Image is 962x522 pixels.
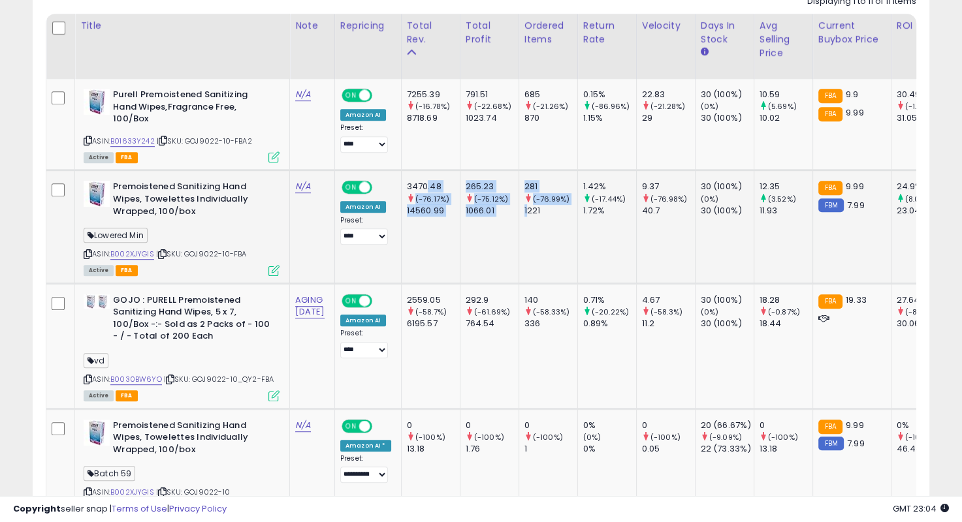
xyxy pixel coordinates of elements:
[701,307,719,317] small: (0%)
[533,307,569,317] small: (-58.33%)
[370,295,391,306] span: OFF
[84,89,110,115] img: 415Eebz296L._SL40_.jpg
[818,198,844,212] small: FBM
[846,419,864,431] span: 9.99
[592,307,629,317] small: (-20.22%)
[524,112,577,124] div: 870
[905,101,931,112] small: (-1.8%)
[113,420,272,459] b: Premoistened Sanitizing Hand Wipes, Towelettes Individually Wrapped, 100/box
[524,318,577,330] div: 336
[84,420,280,513] div: ASIN:
[116,265,138,276] span: FBA
[524,294,577,306] div: 140
[897,181,950,192] div: 24.9%
[407,205,460,217] div: 14560.99
[156,249,247,259] span: | SKU: GOJ9022-10-FBA
[897,294,950,306] div: 27.64%
[524,443,577,455] div: 1
[642,181,695,192] div: 9.37
[84,466,135,481] span: Batch 59
[701,420,754,431] div: 20 (66.67%)
[701,181,754,192] div: 30 (100%)
[897,318,950,330] div: 30.06%
[583,443,636,455] div: 0%
[760,420,812,431] div: 0
[583,420,636,431] div: 0%
[415,307,447,317] small: (-58.7%)
[407,89,460,100] div: 7255.39
[164,374,274,384] span: | SKU: GOJ9022-10_QY2-FBA
[84,390,114,401] span: All listings currently available for purchase on Amazon
[407,420,460,431] div: 0
[474,307,510,317] small: (-61.69%)
[701,112,754,124] div: 30 (100%)
[701,19,748,46] div: Days In Stock
[701,318,754,330] div: 30 (100%)
[13,502,61,515] strong: Copyright
[533,101,568,112] small: (-21.26%)
[407,318,460,330] div: 6195.57
[84,181,280,274] div: ASIN:
[818,181,842,195] small: FBA
[701,205,754,217] div: 30 (100%)
[583,19,631,46] div: Return Rate
[897,443,950,455] div: 46.44%
[846,106,864,119] span: 9.99
[760,112,812,124] div: 10.02
[295,419,311,432] a: N/A
[905,307,938,317] small: (-8.05%)
[650,307,682,317] small: (-58.3%)
[116,152,138,163] span: FBA
[642,443,695,455] div: 0.05
[893,502,949,515] span: 2025-08-14 23:04 GMT
[818,420,842,434] small: FBA
[157,136,252,146] span: | SKU: GOJ9022-10-FBA2
[701,294,754,306] div: 30 (100%)
[466,420,519,431] div: 0
[466,89,519,100] div: 791.51
[113,181,272,221] b: Premoistened Sanitizing Hand Wipes, Towelettes Individually Wrapped, 100/box
[113,89,272,129] b: Purell Premoistened Sanitizing Hand Wipes,Fragrance Free, 100/Box
[701,89,754,100] div: 30 (100%)
[768,307,800,317] small: (-0.87%)
[760,205,812,217] div: 11.93
[642,294,695,306] div: 4.67
[340,315,386,326] div: Amazon AI
[583,112,636,124] div: 1.15%
[110,249,154,260] a: B002XJYGIS
[524,89,577,100] div: 685
[370,420,391,431] span: OFF
[592,101,630,112] small: (-86.96%)
[370,182,391,193] span: OFF
[524,19,572,46] div: Ordered Items
[818,107,842,121] small: FBA
[847,437,865,450] span: 7.99
[642,420,695,431] div: 0
[760,443,812,455] div: 13.18
[524,181,577,192] div: 281
[905,194,933,204] small: (8.07%)
[116,390,138,401] span: FBA
[340,216,391,245] div: Preset:
[340,19,396,33] div: Repricing
[407,181,460,192] div: 3470.48
[650,194,687,204] small: (-76.98%)
[113,294,272,346] b: GOJO : PURELL Premoistened Sanitizing Hand Wipes, 5 x 7, 100/Box -:- Sold as 2 Packs of - 100 - /...
[343,295,359,306] span: ON
[642,19,690,33] div: Velocity
[709,432,742,442] small: (-9.09%)
[760,19,807,60] div: Avg Selling Price
[340,440,391,452] div: Amazon AI *
[84,294,110,309] img: 41UX7UC7gyL._SL40_.jpg
[370,90,391,101] span: OFF
[846,180,864,192] span: 9.99
[701,443,754,455] div: 22 (73.33%)
[897,205,950,217] div: 23.04%
[642,112,695,124] div: 29
[897,89,950,100] div: 30.49%
[415,432,445,442] small: (-100%)
[340,109,386,121] div: Amazon AI
[340,201,386,213] div: Amazon AI
[112,502,167,515] a: Terms of Use
[768,101,797,112] small: (5.69%)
